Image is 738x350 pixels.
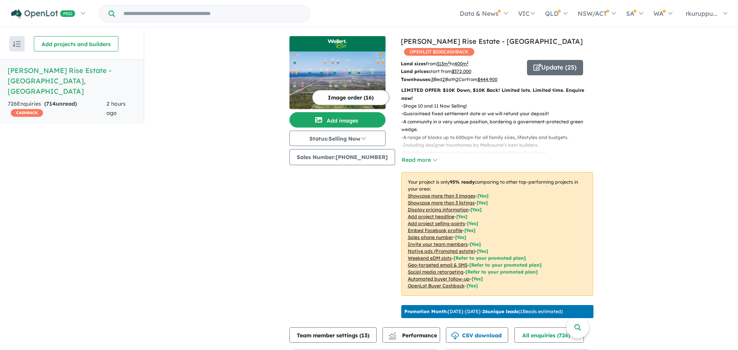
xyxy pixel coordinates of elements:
[470,241,481,247] span: [ Yes ]
[401,76,431,82] b: Townhouses:
[293,39,382,48] img: Wollert Rise Estate - Wollert Logo
[401,68,429,74] b: Land prices
[401,118,599,134] p: - A community in a very unique position, bordering a government-protected green wedge.
[464,227,475,233] span: [ Yes ]
[401,76,521,83] p: Bed Bath Car from
[431,76,434,82] u: 3
[408,276,470,282] u: Automated buyer follow-up
[401,102,599,110] p: - Stage 10 and 11 Now Selling!
[46,100,56,107] span: 714
[11,9,75,19] img: Openlot PRO Logo White
[467,221,478,226] span: [ Yes ]
[455,234,466,240] span: [ Yes ]
[8,65,136,96] h5: [PERSON_NAME] Rise Estate - [GEOGRAPHIC_DATA] , [GEOGRAPHIC_DATA]
[465,269,538,275] span: [Refer to your promoted plan]
[106,100,126,116] span: 2 hours ago
[401,110,599,118] p: - Guaranteed fixed settlement date or we will refund your deposit!
[442,76,445,82] u: 2
[437,61,450,66] u: 313 m
[289,51,386,109] img: Wollert Rise Estate - Wollert
[408,283,465,289] u: OpenLot Buyer Cashback
[401,141,599,149] p: - Including designer townhomes by Melbourne’s best builders.
[454,61,469,66] u: 400 m
[470,207,482,212] span: [ Yes ]
[456,214,467,219] span: [ Yes ]
[401,149,599,157] p: - Established treescape of ancient and protected River Red Gums.
[390,332,437,339] span: Performance
[289,131,386,146] button: Status:Selling Now
[289,149,395,165] button: Sales Number:[PHONE_NUMBER]
[451,332,459,340] img: download icon
[456,76,459,82] u: 2
[450,61,469,66] span: to
[408,269,464,275] u: Social media retargeting
[408,262,467,268] u: Geo-targeted email & SMS
[408,255,452,261] u: Weekend eDM slots
[477,193,489,199] span: [ Yes ]
[401,172,593,296] p: Your project is only comparing to other top-performing projects in your area: - - - - - - - - - -...
[482,309,519,314] b: 26 unique leads
[401,37,583,46] a: [PERSON_NAME] Rise Estate - [GEOGRAPHIC_DATA]
[401,61,426,66] b: Land sizes
[408,234,453,240] u: Sales phone number
[401,134,599,141] p: - A range of blocks up to 600sqm for all family sizes, lifestyles and budgets.
[408,227,462,233] u: Embed Facebook profile
[116,5,308,22] input: Try estate name, suburb, builder or developer
[477,76,497,82] u: $ 444,900
[408,200,475,206] u: Showcase more than 3 listings
[404,48,474,56] span: OPENLOT $ 200 CASHBACK
[408,241,468,247] u: Invite your team members
[450,179,475,185] b: 95 % ready
[467,60,469,65] sup: 2
[477,248,488,254] span: [Yes]
[404,309,448,314] b: Promotion Month:
[401,86,593,102] p: LIMITED OFFER: $10K Down, $10K Back! Limited lots. Limited time. Enquire now!
[34,36,118,51] button: Add projects and builders
[408,221,465,226] u: Add project selling-points
[8,100,106,118] div: 726 Enquir ies
[686,10,718,17] span: rkuruppu...
[289,36,386,109] a: Wollert Rise Estate - Wollert LogoWollert Rise Estate - Wollert
[452,68,471,74] u: $ 372,000
[514,327,584,343] button: All enquiries (726)
[44,100,77,107] strong: ( unread)
[408,248,475,254] u: Native ads (Promoted estate)
[467,283,478,289] span: [Yes]
[389,332,396,336] img: line-chart.svg
[454,255,526,261] span: [Refer to your promoted plan]
[408,207,469,212] u: Display pricing information
[408,193,475,199] u: Showcase more than 3 images
[11,109,43,117] span: CASHBACK
[401,68,521,75] p: start from
[361,332,367,339] span: 13
[448,60,450,65] sup: 2
[408,214,454,219] u: Add project headline
[527,60,583,75] button: Update (25)
[382,327,440,343] button: Performance
[312,90,389,105] button: Image order (16)
[289,112,386,128] button: Add images
[477,200,488,206] span: [ Yes ]
[404,308,563,315] p: [DATE] - [DATE] - ( 13 leads estimated)
[469,262,542,268] span: [Refer to your promoted plan]
[472,276,483,282] span: [Yes]
[401,156,437,164] button: Read more
[13,41,21,47] img: sort.svg
[389,335,396,340] img: bar-chart.svg
[401,60,521,68] p: from
[446,327,508,343] button: CSV download
[289,327,377,343] button: Team member settings (13)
